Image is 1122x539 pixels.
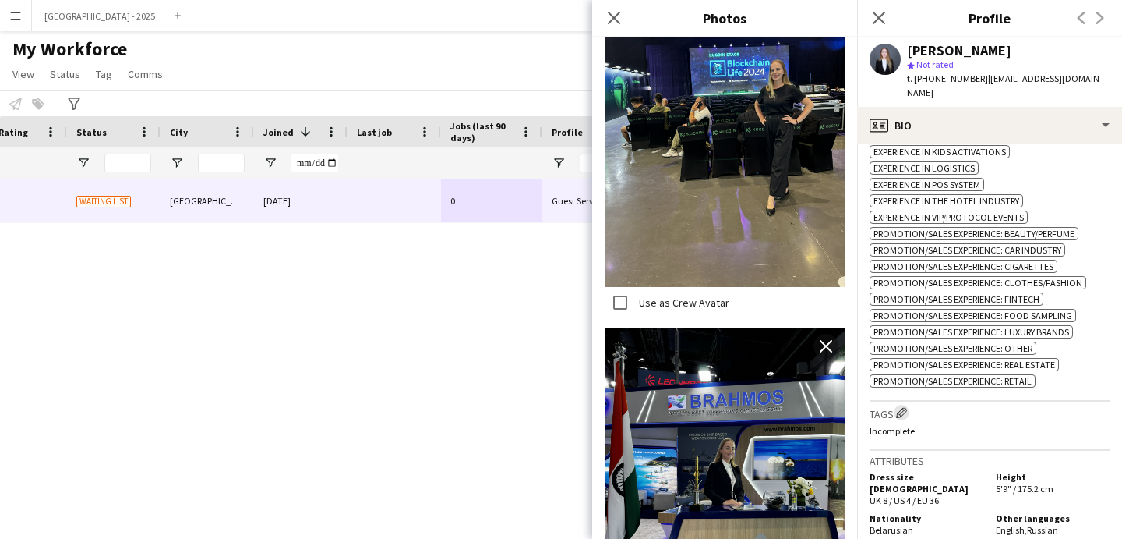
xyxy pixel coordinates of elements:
div: [GEOGRAPHIC_DATA] [161,179,254,222]
span: | [EMAIL_ADDRESS][DOMAIN_NAME] [907,73,1104,98]
span: City [170,126,188,138]
a: Status [44,64,86,84]
span: Promotion/Sales Experience: Real Estate [873,359,1055,371]
button: [GEOGRAPHIC_DATA] - 2025 [32,1,168,31]
h5: Other languages [996,512,1110,524]
span: Promotion/Sales Experience: Cigarettes [873,261,1053,272]
a: View [6,64,41,84]
span: Promotion/Sales Experience: Beauty/Perfume [873,228,1074,239]
span: Not rated [916,59,954,70]
button: Open Filter Menu [76,156,90,170]
a: Tag [90,64,118,84]
span: Experience in VIP/Protocol Events [873,211,1024,223]
h3: Profile [857,8,1122,28]
span: Promotion/Sales Experience: Retail [873,375,1032,387]
span: 5'9" / 175.2 cm [996,483,1053,495]
h3: Tags [870,405,1110,421]
h5: Height [996,471,1110,483]
span: Russian [1027,524,1058,536]
div: Bio [857,107,1122,144]
button: Open Filter Menu [552,156,566,170]
input: Joined Filter Input [291,154,338,172]
span: Belarusian [870,524,913,536]
span: Tag [96,67,112,81]
span: Promotion/Sales Experience: Fintech [873,293,1039,305]
span: t. [PHONE_NUMBER] [907,73,988,84]
span: Jobs (last 90 days) [450,120,514,144]
button: Open Filter Menu [170,156,184,170]
button: Open Filter Menu [263,156,277,170]
span: Status [76,126,107,138]
p: Incomplete [870,425,1110,437]
input: City Filter Input [198,154,245,172]
span: Experience in Kids Activations [873,146,1006,158]
span: Promotion/Sales Experience: Car Industry [873,244,1061,256]
span: Waiting list [76,196,131,207]
span: Promotion/Sales Experience: Food Sampling [873,310,1072,321]
span: Experience in POS System [873,179,980,190]
span: View [12,67,34,81]
h3: Photos [592,8,857,28]
span: Experience in The Hotel Industry [873,195,1019,207]
div: [PERSON_NAME] [907,44,1011,58]
app-action-btn: Advanced filters [65,94,83,113]
span: Promotion/Sales Experience: Luxury Brands [873,326,1069,338]
span: UK 8 / US 4 / EU 36 [870,495,939,506]
h5: Dress size [DEMOGRAPHIC_DATA] [870,471,983,495]
span: Comms [128,67,163,81]
span: Promotion/Sales Experience: Other [873,342,1032,354]
a: Comms [122,64,169,84]
span: Experience in Logistics [873,162,975,174]
span: Joined [263,126,294,138]
input: Status Filter Input [104,154,151,172]
h3: Attributes [870,454,1110,468]
div: Guest Services Team [542,179,642,222]
div: 0 [441,179,542,222]
span: Last job [357,126,392,138]
h5: Nationality [870,512,983,524]
span: Status [50,67,80,81]
span: English , [996,524,1027,536]
span: Profile [552,126,583,138]
input: Profile Filter Input [580,154,633,172]
div: [DATE] [254,179,348,222]
label: Use as Crew Avatar [636,296,729,310]
span: My Workforce [12,37,127,61]
span: Promotion/Sales Experience: Clothes/Fashion [873,277,1082,289]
